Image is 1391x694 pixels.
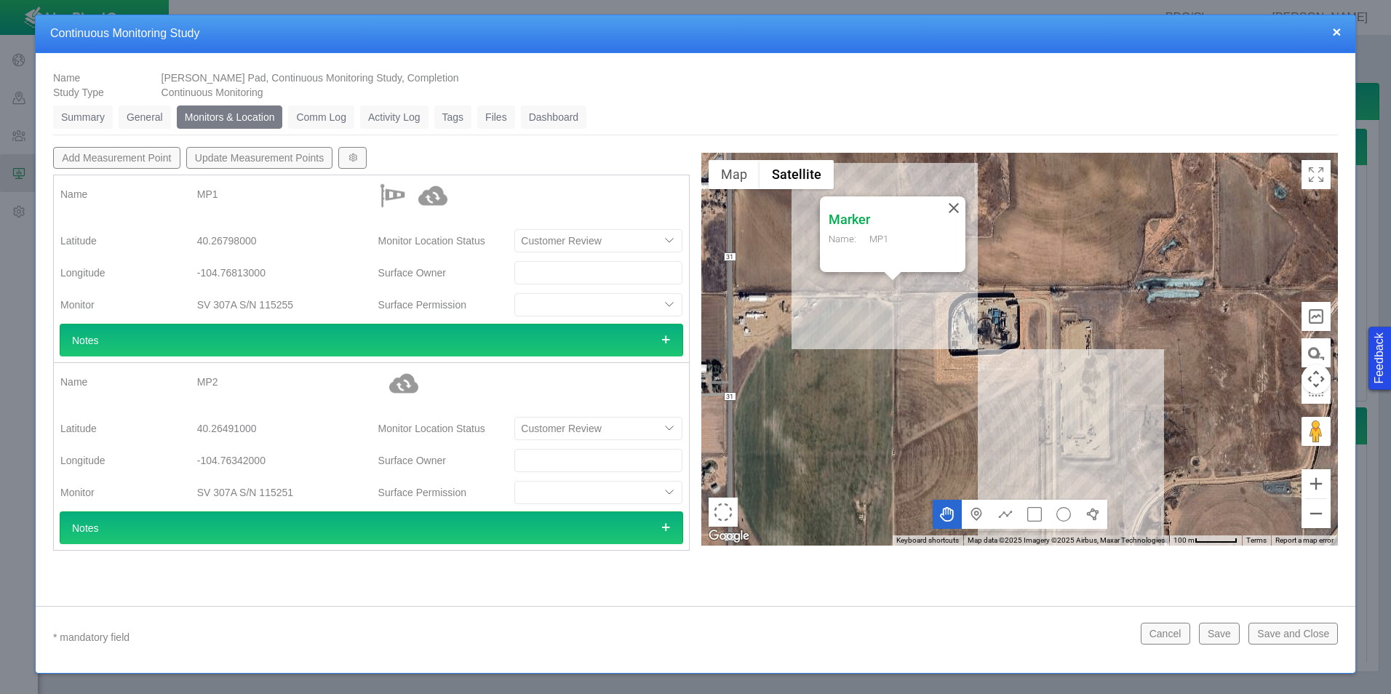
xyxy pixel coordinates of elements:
[896,535,959,546] button: Keyboard shortcuts
[1332,24,1341,39] button: close
[60,324,683,356] div: Notes
[197,415,365,442] div: 40.26491000
[709,498,738,527] button: Select area
[1169,535,1242,546] button: Map Scale: 100 m per 55 pixels
[49,228,186,254] label: Latitude
[197,260,365,286] div: -104.76813000
[49,447,186,474] label: Longitude
[434,105,472,129] a: Tags
[1049,500,1078,529] button: Draw a circle
[1302,375,1331,404] button: Measure
[162,87,263,98] span: Continuous Monitoring
[1078,500,1107,529] button: Draw a polygon
[50,26,1341,41] h4: Continuous Monitoring Study
[197,369,365,395] div: MP2
[1246,536,1267,544] a: Terms (opens in new tab)
[1302,499,1331,528] button: Zoom out
[197,228,365,254] div: 40.26798000
[933,500,962,529] button: Move the map
[942,196,965,220] button: Close
[1141,623,1190,645] button: Cancel
[705,527,753,546] a: Open this area in Google Maps (opens a new window)
[360,105,429,129] a: Activity Log
[1302,160,1331,189] button: Toggle Fullscreen in browser window
[760,160,834,189] button: Show satellite imagery
[197,292,365,318] div: SV 307A S/N 115255
[197,447,365,474] div: -104.76342000
[477,105,515,129] a: Files
[60,511,683,544] div: Notes
[49,415,186,442] label: Latitude
[829,234,856,244] span: Name:
[1275,536,1334,544] a: Report a map error
[968,536,1165,544] span: Map data ©2025 Imagery ©2025 Airbus, Maxar Technologies
[49,479,186,506] label: Monitor
[53,72,80,84] span: Name
[418,181,447,210] img: Synced with API
[197,479,365,506] div: SV 307A S/N 115251
[53,147,180,169] button: Add Measurement Point
[367,228,503,254] label: Monitor Location Status
[177,105,283,129] a: Monitors & Location
[378,181,407,210] img: Noise$Image_collection_Noise$Windsock.png
[521,105,587,129] a: Dashboard
[197,181,365,207] div: MP1
[1302,469,1331,498] button: Zoom in
[367,260,503,286] label: Surface Owner
[705,527,753,546] img: Google
[53,105,113,129] a: Summary
[288,105,354,129] a: Comm Log
[1020,500,1049,529] button: Draw a rectangle
[829,211,870,228] h4: Marker
[367,479,503,506] label: Surface Permission
[962,500,991,529] button: Add a marker
[367,415,503,442] label: Monitor Location Status
[1302,338,1331,367] button: Measure
[49,260,186,286] label: Longitude
[49,181,186,207] label: Name
[1302,364,1331,394] button: Map camera controls
[991,500,1020,529] button: Draw a multipoint line
[869,234,888,244] span: MP1
[186,147,333,169] button: Update Measurement Points
[49,292,186,318] label: Monitor
[389,369,418,398] img: Synced with API
[1173,536,1195,544] span: 100 m
[709,160,760,189] button: Show street map
[119,105,171,129] a: General
[1248,623,1338,645] button: Save and Close
[1199,623,1240,645] button: Save
[162,72,459,84] span: [PERSON_NAME] Pad, Continuous Monitoring Study, Completion
[1302,417,1331,446] button: Drag Pegman onto the map to open Street View
[53,629,1129,647] p: * mandatory field
[49,369,186,395] label: Name
[367,447,503,474] label: Surface Owner
[367,292,503,318] label: Surface Permission
[1302,302,1331,331] button: Elevation
[53,87,104,98] span: Study Type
